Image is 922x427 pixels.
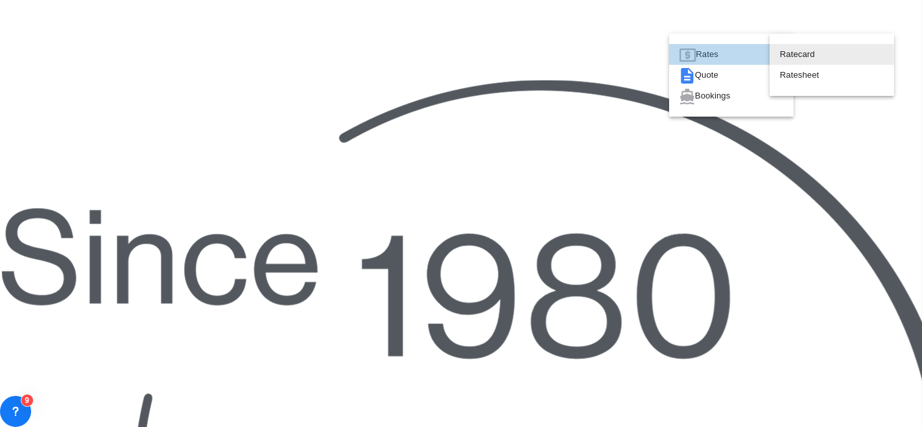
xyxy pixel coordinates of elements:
[780,65,884,86] div: Ratesheet
[680,65,783,86] div: Quote
[669,65,794,86] button: Quote
[680,86,783,106] div: Bookings
[762,47,778,63] md-icon: icon-chevron-right
[780,65,799,86] span: Ratesheet
[780,44,884,65] div: Ratecard
[696,44,716,65] span: Rates
[780,44,799,65] span: Ratecard
[695,65,714,86] span: Quote
[695,86,714,106] span: Bookings
[669,86,794,106] button: Bookings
